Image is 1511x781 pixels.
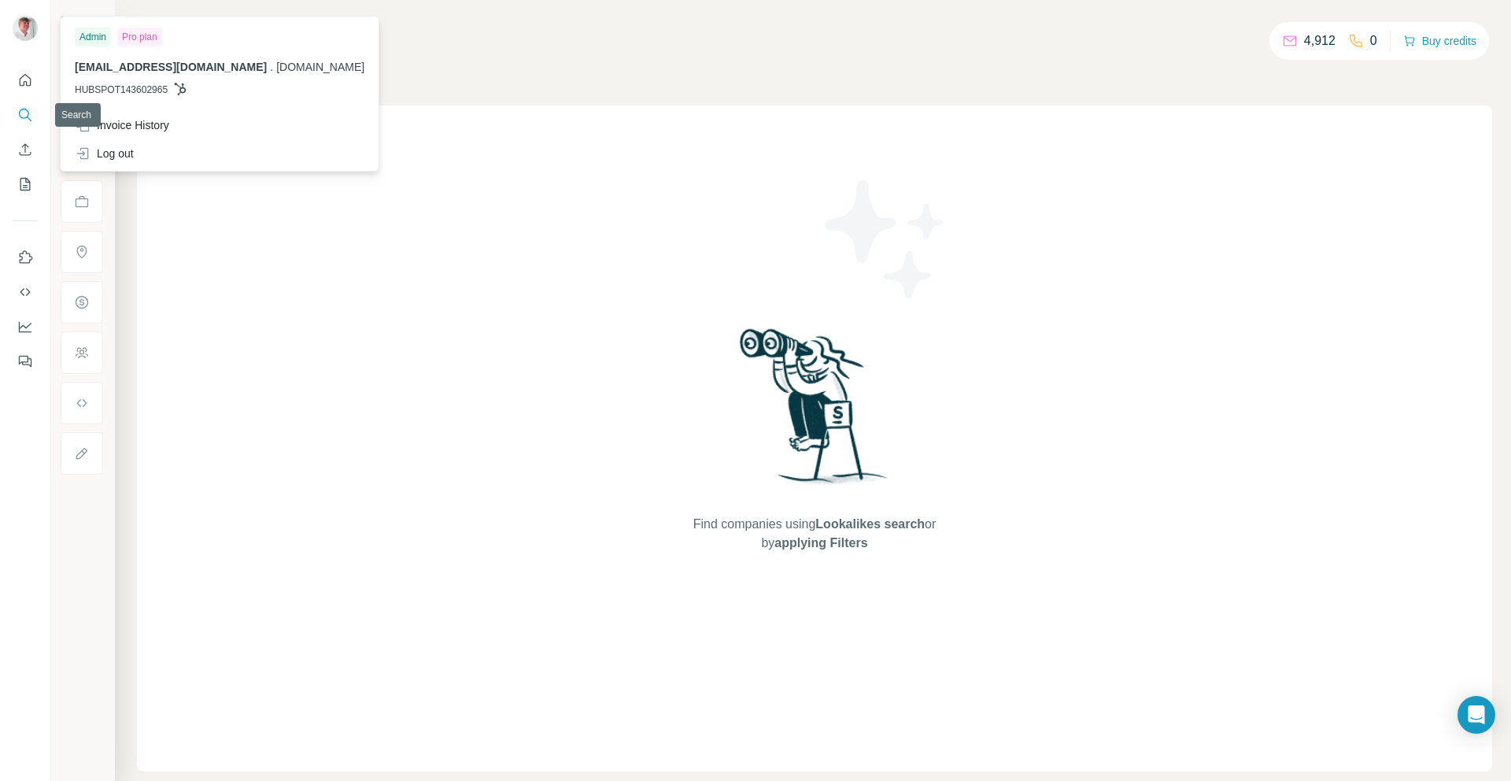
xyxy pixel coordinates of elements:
[1304,31,1336,50] p: 4,912
[774,536,867,550] span: applying Filters
[276,61,364,73] span: [DOMAIN_NAME]
[1370,31,1377,50] p: 0
[49,9,113,33] button: Show
[75,146,134,161] div: Log out
[13,170,38,198] button: My lists
[13,347,38,376] button: Feedback
[733,324,896,500] img: Surfe Illustration - Woman searching with binoculars
[815,517,925,531] span: Lookalikes search
[1457,696,1495,734] div: Open Intercom Messenger
[75,117,169,133] div: Invoice History
[13,66,38,94] button: Quick start
[13,135,38,164] button: Enrich CSV
[13,101,38,129] button: Search
[75,28,111,46] div: Admin
[117,28,162,46] div: Pro plan
[13,278,38,306] button: Use Surfe API
[1403,30,1476,52] button: Buy credits
[689,515,940,553] span: Find companies using or by
[815,168,956,310] img: Surfe Illustration - Stars
[13,16,38,41] img: Avatar
[75,61,267,73] span: [EMAIL_ADDRESS][DOMAIN_NAME]
[270,61,273,73] span: .
[13,243,38,272] button: Use Surfe on LinkedIn
[75,83,168,97] span: HUBSPOT143602965
[13,313,38,341] button: Dashboard
[137,19,1492,41] h4: Search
